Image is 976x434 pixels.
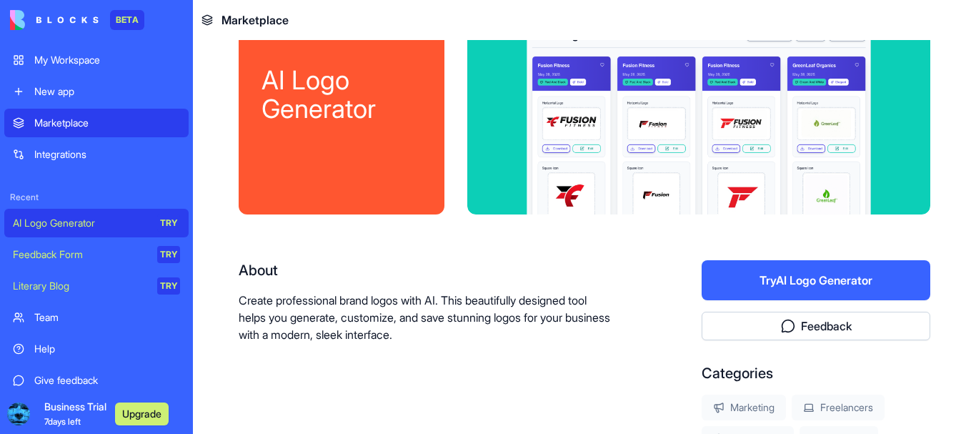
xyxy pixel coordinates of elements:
[4,335,189,363] a: Help
[34,342,180,356] div: Help
[34,116,180,130] div: Marketplace
[34,53,180,67] div: My Workspace
[115,403,169,425] button: Upgrade
[44,400,106,428] span: Business Trial
[4,240,189,269] a: Feedback FormTRY
[702,260,930,300] button: TryAI Logo Generator
[262,66,422,123] div: AI Logo Generator
[4,77,189,106] a: New app
[157,246,180,263] div: TRY
[4,109,189,137] a: Marketplace
[13,247,147,262] div: Feedback Form
[157,277,180,295] div: TRY
[702,395,786,420] div: Marketing
[44,416,81,427] span: 7 days left
[34,84,180,99] div: New app
[702,363,930,383] div: Categories
[239,292,610,343] p: Create professional brand logos with AI. This beautifully designed tool helps you generate, custo...
[4,209,189,237] a: AI Logo GeneratorTRY
[10,10,144,30] a: BETA
[34,310,180,325] div: Team
[239,260,610,280] div: About
[13,279,147,293] div: Literary Blog
[4,140,189,169] a: Integrations
[792,395,885,420] div: Freelancers
[13,216,147,230] div: AI Logo Generator
[4,272,189,300] a: Literary BlogTRY
[34,147,180,162] div: Integrations
[4,303,189,332] a: Team
[4,366,189,395] a: Give feedback
[221,11,289,29] span: Marketplace
[157,214,180,232] div: TRY
[34,373,180,388] div: Give feedback
[702,312,930,340] button: Feedback
[4,46,189,74] a: My Workspace
[4,192,189,203] span: Recent
[7,403,30,425] img: ACg8ocIbMzJRP8GbDWY67CuUck6yqjJyAuOGBjuRXr18SmsLGasdnsaF=s96-c
[110,10,144,30] div: BETA
[10,10,99,30] img: logo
